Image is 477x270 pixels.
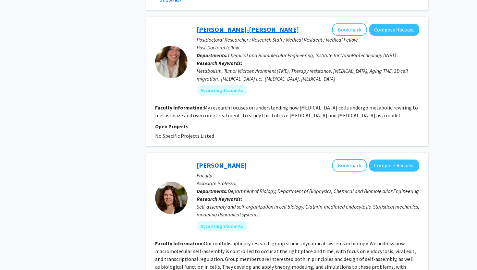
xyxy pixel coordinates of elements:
span: Department of Biology, Department of Biophysics, Chemical and Biomolecular Engineering [228,188,419,194]
p: Postdoctoral Researcher / Research Staff / Medical Resident / Medical Fellow [197,36,419,44]
a: [PERSON_NAME] [197,161,247,169]
p: Associate Professor [197,179,419,187]
button: Add Margaret Johnson to Bookmarks [332,159,367,172]
b: Departments: [197,52,228,58]
fg-read-more: My research focuses on understanding how [MEDICAL_DATA] cells undergo metabolic rewiring to metas... [155,104,418,119]
div: Self-assembly and self-organization in cell biology. Clathrin-mediated endocytosis. Statistical m... [197,203,419,218]
mat-chip: Accepting Students [197,85,247,96]
iframe: Chat [5,241,28,265]
p: Post-Doctoral fellow [197,44,419,51]
button: Add Gretchen Alicea-Rebecca to Bookmarks [332,23,367,36]
a: [PERSON_NAME]-[PERSON_NAME] [197,25,299,33]
mat-chip: Accepting Students [197,221,247,231]
button: Compose Request to Gretchen Alicea-Rebecca [369,24,419,36]
div: Metabolism, Tumor Microenvironment (TME), Therapy resistance, [MEDICAL_DATA], Aging TME, 3D cell ... [197,67,419,83]
b: Faculty Information: [155,104,204,111]
span: Chemical and Biomolecular Engineering, Institute for NanoBioTechnology (INBT) [228,52,396,58]
p: Open Projects [155,122,419,130]
p: Faculty [197,172,419,179]
b: Departments: [197,188,228,194]
b: Research Keywords: [197,60,242,66]
b: Faculty Information: [155,240,204,247]
span: No Specific Projects Listed [155,133,214,139]
button: Compose Request to Margaret Johnson [369,160,419,172]
b: Research Keywords: [197,196,242,202]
